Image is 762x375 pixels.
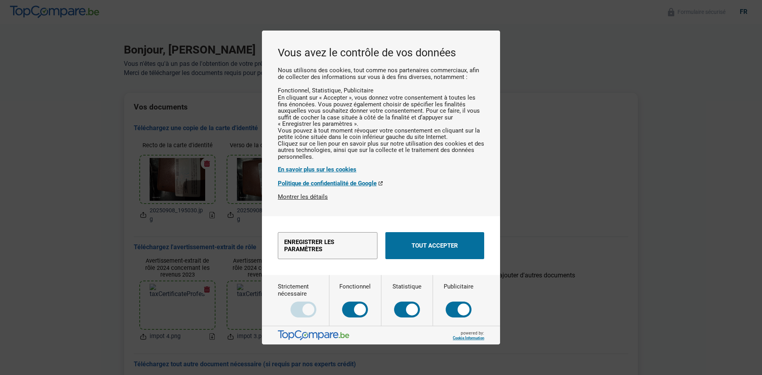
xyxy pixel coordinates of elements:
[385,232,484,259] button: Tout accepter
[278,330,349,340] img: logo
[278,87,312,94] li: Fonctionnel
[312,87,344,94] li: Statistique
[262,216,500,275] div: menu
[278,67,484,193] div: Nous utilisons des cookies, tout comme nos partenaires commerciaux, afin de collecter des informa...
[278,193,328,200] button: Montrer les détails
[453,336,484,340] a: Cookie Information
[453,331,484,340] span: powered by:
[278,180,484,187] a: Politique de confidentialité de Google
[278,283,329,318] label: Strictement nécessaire
[344,87,373,94] li: Publicitaire
[444,283,473,318] label: Publicitaire
[278,232,377,259] button: Enregistrer les paramètres
[278,166,484,173] a: En savoir plus sur les cookies
[393,283,421,318] label: Statistique
[278,46,484,59] h2: Vous avez le contrôle de vos données
[339,283,371,318] label: Fonctionnel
